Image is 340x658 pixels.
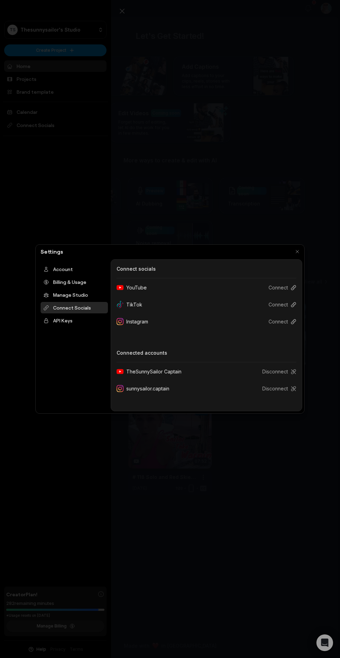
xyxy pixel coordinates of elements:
div: Account [41,263,108,275]
div: API Keys [41,315,108,326]
button: Connect [263,281,296,294]
div: TheSunnySailor Captain [117,365,187,378]
h2: Settings [38,247,66,256]
div: Connect Socials [41,302,108,313]
button: Disconnect [257,365,296,378]
button: Disconnect [257,382,296,395]
div: Billing & Usage [41,276,108,288]
button: Connect [263,298,296,311]
div: Instagram [117,315,154,328]
div: TikTok [117,298,148,311]
button: Connect [263,315,296,328]
div: Manage Studio [41,289,108,301]
div: YouTube [117,281,152,294]
h3: Connect socials [117,265,296,272]
h3: Connected accounts [117,349,296,356]
div: sunnysailor.captain [117,382,175,395]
